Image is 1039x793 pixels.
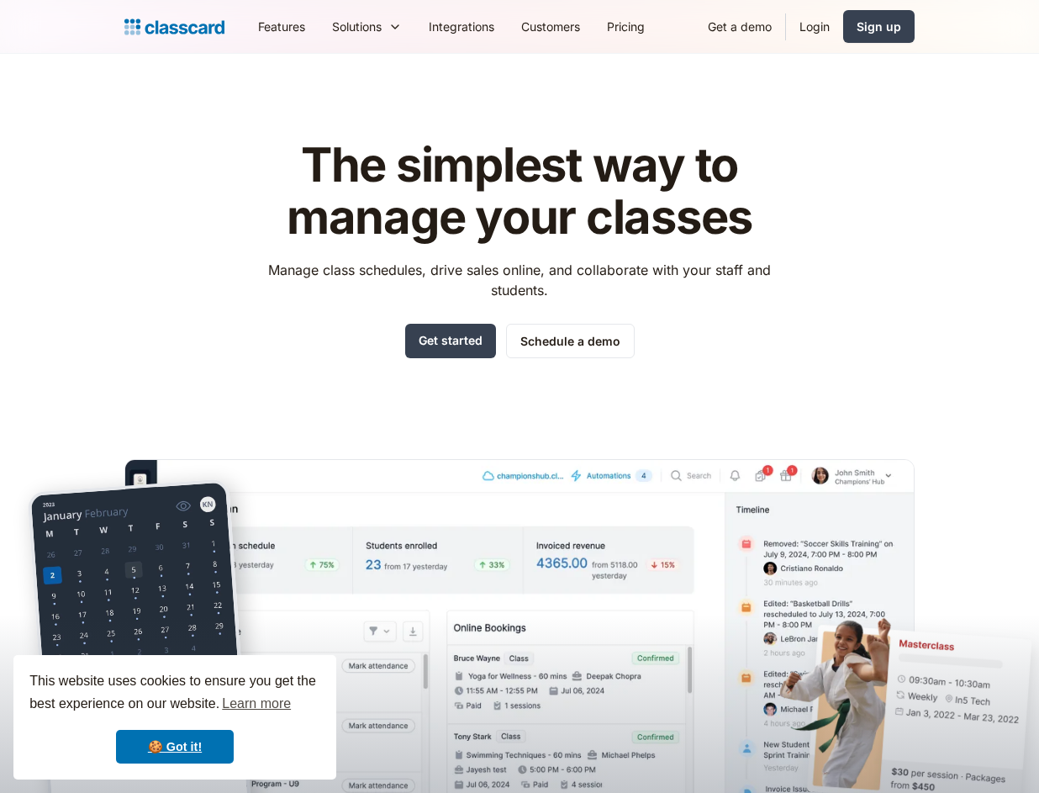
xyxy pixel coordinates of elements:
[319,8,415,45] div: Solutions
[843,10,915,43] a: Sign up
[253,140,787,243] h1: The simplest way to manage your classes
[116,730,234,764] a: dismiss cookie message
[13,655,336,780] div: cookieconsent
[332,18,382,35] div: Solutions
[245,8,319,45] a: Features
[253,260,787,300] p: Manage class schedules, drive sales online, and collaborate with your staff and students.
[415,8,508,45] a: Integrations
[593,8,658,45] a: Pricing
[219,691,293,716] a: learn more about cookies
[786,8,843,45] a: Login
[857,18,901,35] div: Sign up
[694,8,785,45] a: Get a demo
[124,15,224,39] a: Logo
[405,324,496,358] a: Get started
[506,324,635,358] a: Schedule a demo
[508,8,593,45] a: Customers
[29,671,320,716] span: This website uses cookies to ensure you get the best experience on our website.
